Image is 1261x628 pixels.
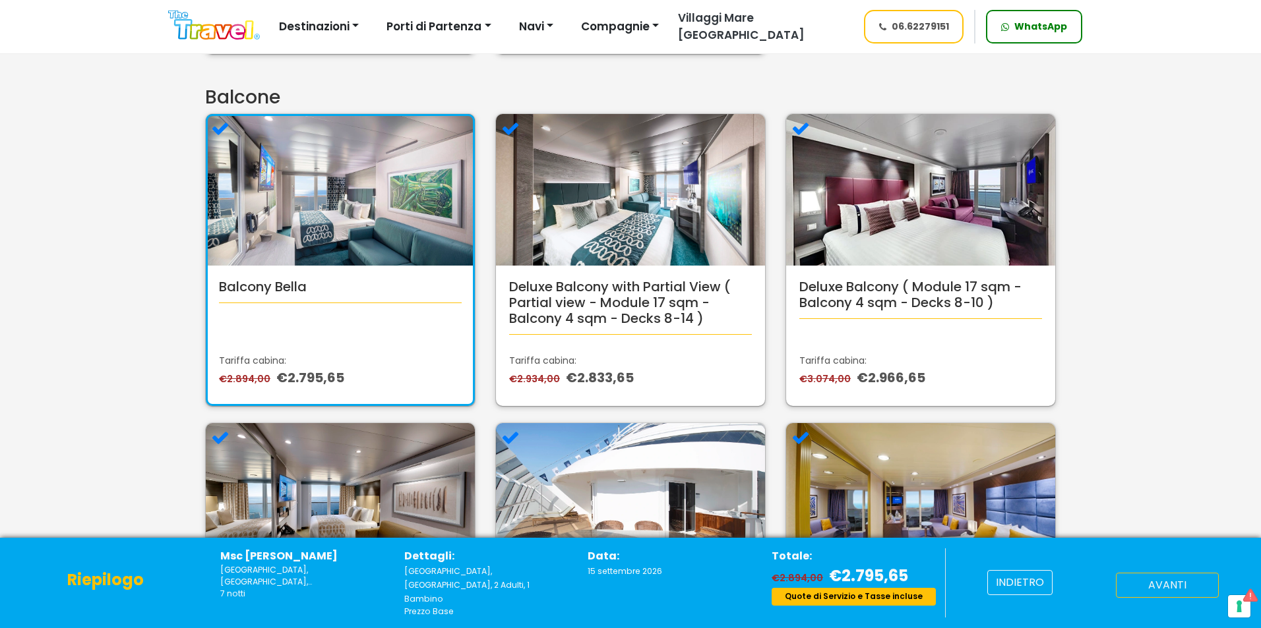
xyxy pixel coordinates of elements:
p: Tariffa cabina: [509,354,752,368]
p: Tariffa cabina: [799,354,1042,368]
small: Spagna, Tunisia, Italia, Francia [220,564,384,588]
p: Msc [PERSON_NAME] [220,548,384,564]
span: [GEOGRAPHIC_DATA], [GEOGRAPHIC_DATA], 2 Adulti, 1 Bambino [404,565,530,604]
p: Dettagli: [404,548,569,564]
img: BR1.webp [786,114,1055,266]
button: Porti di Partenza [378,14,499,40]
h5: Deluxe Balcony ( Module 17 sqm - Balcony 4 sqm - Decks 8-10 ) [799,279,1042,310]
span: €2.934,00 [509,372,563,385]
div: Quote di Servizio e Tasse incluse [772,588,936,606]
span: €3.074,00 [799,372,854,385]
img: BR2.webp [206,423,475,575]
span: Villaggi Mare [GEOGRAPHIC_DATA] [678,10,805,43]
p: Prezzo Base [404,606,569,617]
img: BR3.webp [496,423,765,575]
span: €2.894,00 [772,571,826,585]
span: 15 settembre 2026 [588,565,662,577]
span: 06.62279151 [892,20,949,34]
img: Logo The Travel [168,11,260,40]
button: Destinazioni [270,14,367,40]
a: Villaggi Mare [GEOGRAPHIC_DATA] [667,10,851,43]
p: Data: [588,548,752,564]
h5: Deluxe Balcony with Partial View ( Partial view - Module 17 sqm - Balcony 4 sqm - Decks 8-14 ) [509,279,752,326]
button: Navi [510,14,562,40]
img: BP.webp [496,114,765,266]
span: €2.966,65 [857,368,925,387]
button: indietro [987,570,1053,595]
h4: Riepilogo [67,571,144,590]
span: €2.833,65 [566,368,634,387]
p: Totale: [772,548,936,564]
p: 7 notti [220,588,384,600]
button: avanti [1116,573,1219,598]
img: BL1.webp [786,423,1055,575]
a: 06.62279151 [864,10,964,43]
button: Compagnie [572,14,667,40]
a: WhatsApp [986,10,1082,43]
span: €2.795,65 [829,565,908,586]
h3: Balcone [205,86,1056,109]
span: WhatsApp [1014,20,1067,34]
